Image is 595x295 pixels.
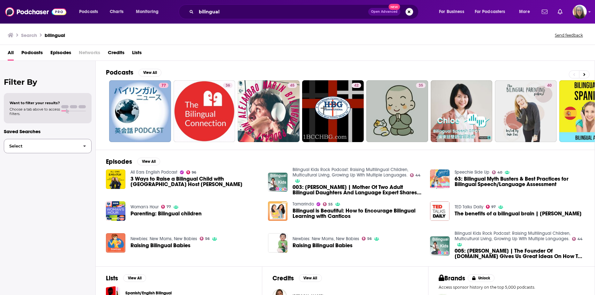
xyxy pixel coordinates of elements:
[367,237,372,240] span: 56
[430,236,450,256] img: 005: Adam Beck | The Founder Of BilingualMonkeys.com Gives Us Great Ideas On How To Raise Childre...
[486,205,496,209] a: 97
[79,47,100,61] span: Networks
[130,236,197,241] a: Newbies: New Moms, New Babies
[573,5,587,19] img: User Profile
[123,274,146,282] button: View All
[299,274,322,282] button: View All
[455,248,584,259] a: 005: Adam Beck | The Founder Of BilingualMonkeys.com Gives Us Great Ideas On How To Raise Childre...
[371,10,398,13] span: Open Advanced
[430,169,450,189] img: 63: Bilingual Myth Busters & Best Practices for Bilingual Speech/Language Assessment
[8,47,14,61] a: All
[368,8,400,16] button: Open AdvancedNew
[455,231,570,241] a: Bilingual Kids Rock Podcast: Raising Multilingual Children, Multicultural Living, Growing Up With...
[268,233,287,253] a: Raising Bilingual Babies
[416,83,426,88] a: 35
[106,233,125,253] img: Raising Bilingual Babies
[553,32,585,38] button: Send feedback
[226,83,230,89] span: 36
[419,83,423,89] span: 35
[354,83,359,89] span: 42
[539,6,550,17] a: Show notifications dropdown
[475,7,505,16] span: For Podcasters
[439,285,584,290] p: Access sponsor history on the top 5,000 podcasts.
[515,7,538,17] button: open menu
[293,208,422,219] span: Bilingual is Beautiful: How to Encourage Bilingual Learning with Canticos
[136,7,159,16] span: Monitoring
[106,68,161,76] a: PodcastsView All
[196,7,368,17] input: Search podcasts, credits, & more...
[268,201,287,221] img: Bilingual is Beautiful: How to Encourage Bilingual Learning with Canticos
[45,32,65,38] h3: bilingual
[410,173,421,177] a: 44
[471,7,515,17] button: open menu
[491,205,496,208] span: 97
[439,7,464,16] span: For Business
[223,83,233,88] a: 36
[4,77,92,87] h2: Filter By
[79,7,98,16] span: Podcasts
[21,47,43,61] a: Podcasts
[455,211,582,216] span: The benefits of a bilingual brain | [PERSON_NAME]
[186,170,197,174] a: 96
[435,7,472,17] button: open menu
[577,238,583,241] span: 44
[302,80,364,142] a: 42
[137,158,160,165] button: View All
[130,169,177,175] a: All Ears English Podcast
[130,204,159,210] a: Woman's Hour
[192,171,196,174] span: 96
[455,248,584,259] span: 005: [PERSON_NAME] | The Founder Of [DOMAIN_NAME] Gives Us Great Ideas On How To Raise Children B...
[293,236,359,241] a: Newbies: New Moms, New Babies
[547,83,552,89] span: 40
[455,204,483,210] a: TED Talks Daily
[130,211,202,216] a: Parenting: Bilingual children
[106,274,146,282] a: ListsView All
[138,69,161,76] button: View All
[205,237,210,240] span: 56
[268,173,287,192] a: 003: Rita Rosenback | Mother Of Two Adult Bilingual Daughters And Language Expert Shares Her Bili...
[106,158,160,166] a: EpisodesView All
[106,201,125,221] a: Parenting: Bilingual children
[455,211,582,216] a: The benefits of a bilingual brain | Mia Nacamulli
[366,80,428,142] a: 35
[293,167,408,178] a: Bilingual Kids Rock Podcast: Raising Multilingual Children, Multicultural Living, Growing Up With...
[389,4,400,10] span: New
[131,7,167,17] button: open menu
[161,205,171,209] a: 77
[5,6,66,18] img: Podchaser - Follow, Share and Rate Podcasts
[290,83,294,89] span: 45
[161,83,166,89] span: 77
[108,47,124,61] a: Credits
[455,176,584,187] span: 63: Bilingual Myth Busters & Best Practices for Bilingual Speech/Language Assessment
[167,205,171,208] span: 77
[185,4,425,19] div: Search podcasts, credits, & more...
[415,174,420,177] span: 44
[200,237,210,241] a: 56
[439,274,465,282] h2: Brands
[272,274,322,282] a: CreditsView All
[109,80,171,142] a: 77
[545,83,554,88] a: 40
[4,139,92,153] button: Select
[130,243,190,248] a: Raising Bilingual Babies
[468,274,495,282] button: Unlock
[174,80,235,142] a: 36
[106,158,132,166] h2: Episodes
[430,201,450,221] img: The benefits of a bilingual brain | Mia Nacamulli
[75,7,106,17] button: open menu
[293,184,422,195] span: 003: [PERSON_NAME] | Mother Of Two Adult Bilingual Daughters And Language Expert Shares Her Bilin...
[106,68,133,76] h2: Podcasts
[50,47,71,61] span: Episodes
[573,5,587,19] button: Show profile menu
[328,203,333,206] span: 55
[110,7,123,16] span: Charts
[10,107,60,116] span: Choose a tab above to access filters.
[497,171,502,174] span: 40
